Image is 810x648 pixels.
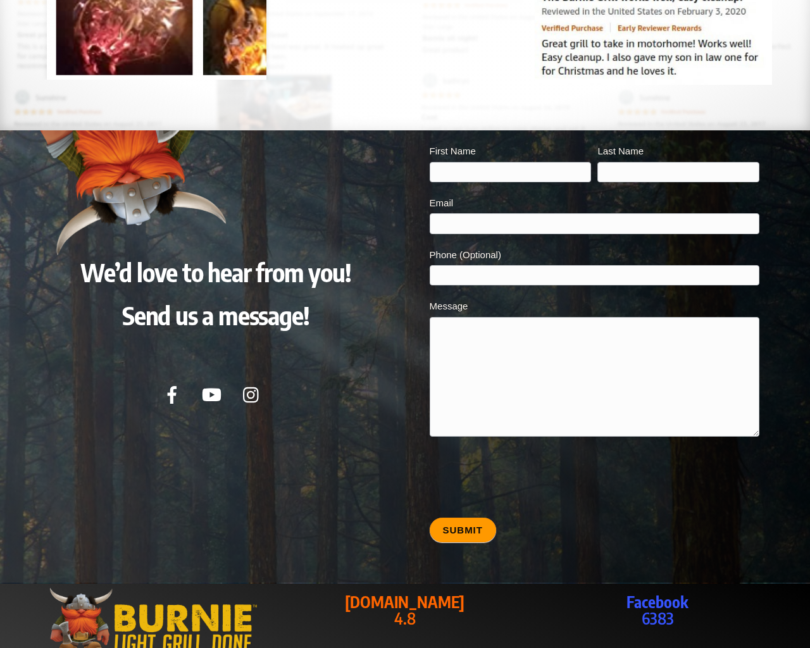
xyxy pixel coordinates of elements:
[430,449,622,499] iframe: reCAPTCHA
[290,594,520,627] p: 4.8
[430,298,759,316] label: Message
[430,143,592,161] label: First Name
[597,143,759,161] label: Last Name
[157,387,192,400] a: facebook
[430,195,759,213] label: Email
[237,387,271,400] a: instagram
[543,594,772,627] p: 6383
[626,592,688,612] strong: Facebook
[197,387,232,400] a: youtube
[290,594,520,627] a: [DOMAIN_NAME]4.8
[430,247,759,265] label: Phone (Optional)
[543,594,772,627] a: Facebook6383
[430,518,496,542] button: Submit
[80,256,351,288] span: We’d love to hear from you!
[122,299,309,331] span: Send us a message!
[38,130,228,257] img: Burnie Grill – 2021 – Get More Burnie 2.1
[345,592,464,612] strong: [DOMAIN_NAME]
